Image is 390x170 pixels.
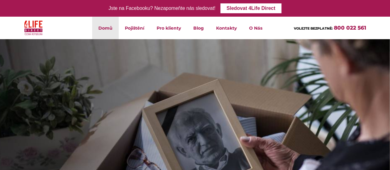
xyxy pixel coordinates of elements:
a: Sledovat 4Life Direct [220,3,281,13]
div: Jste na Facebooku? Nezapomeňte nás sledovat! [109,4,216,13]
a: 800 022 561 [334,25,366,31]
a: Domů [92,17,119,39]
a: Kontakty [210,17,243,39]
a: Blog [187,17,210,39]
span: VOLEJTE BEZPLATNĚ: [294,26,333,31]
img: 4Life Direct Česká republika logo [24,19,43,37]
